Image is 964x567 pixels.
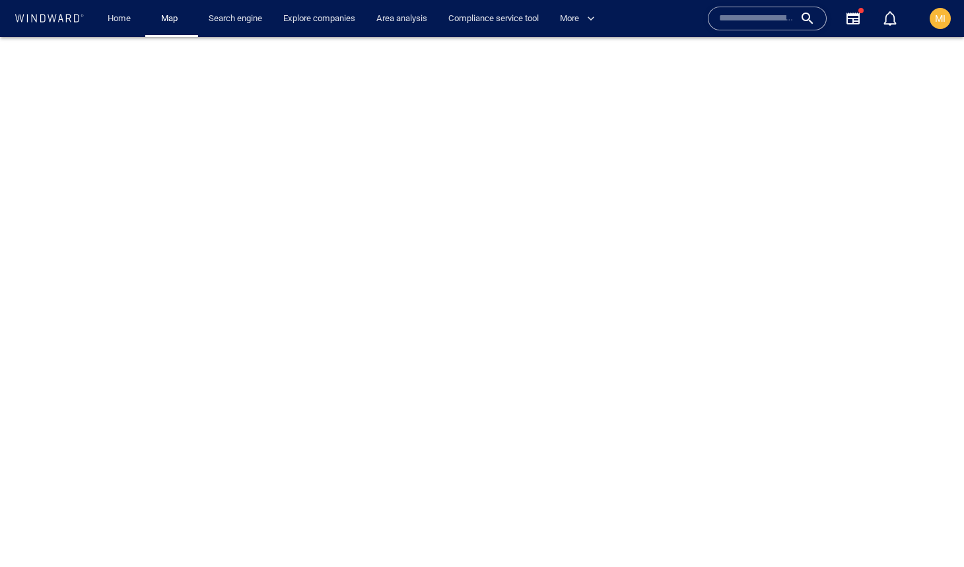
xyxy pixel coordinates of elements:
button: Home [98,7,140,30]
a: Map [156,7,188,30]
span: More [560,11,595,26]
div: Notification center [882,11,898,26]
a: Area analysis [371,7,432,30]
a: Home [102,7,136,30]
button: Map [151,7,193,30]
button: MI [927,5,953,32]
button: More [555,7,606,30]
iframe: Chat [908,508,954,557]
span: MI [935,13,946,24]
a: Search engine [203,7,267,30]
a: Explore companies [278,7,361,30]
a: Compliance service tool [443,7,544,30]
